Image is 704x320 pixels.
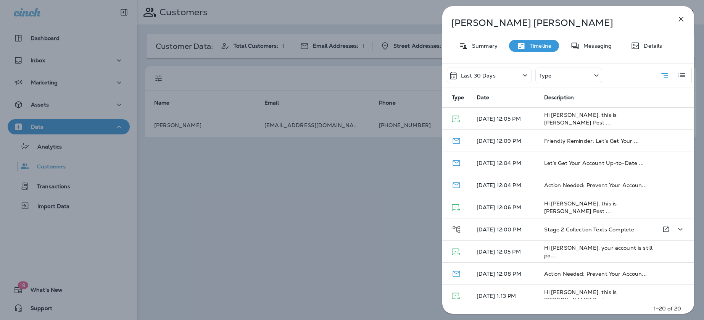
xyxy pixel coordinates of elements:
[477,160,532,166] p: [DATE] 12:04 PM
[452,159,461,166] span: Email - Delivered
[477,116,532,122] p: [DATE] 12:05 PM
[452,292,460,299] span: Text Message - Delivered
[452,115,460,122] span: Text Message - Delivered
[452,204,460,210] span: Text Message - Delivered
[451,18,660,28] p: [PERSON_NAME] [PERSON_NAME]
[477,94,490,101] span: Date
[452,270,461,276] span: Email - Delivered
[544,112,617,126] span: Hi [PERSON_NAME], this is [PERSON_NAME] Pest ...
[659,221,673,237] button: Go to Journey
[477,249,532,255] p: [DATE] 12:05 PM
[452,225,461,232] span: Journey
[674,68,690,83] button: Log View
[477,293,532,299] p: [DATE] 1:13 PM
[544,182,647,189] span: Action Needed: Prevent Your Accoun...
[461,73,496,79] p: Last 30 Days
[544,160,644,166] span: Let’s Get Your Account Up-to-Date ...
[452,181,461,188] span: Email - Delivered
[673,221,688,237] button: Expand
[452,137,461,144] span: Email - Delivered
[654,305,681,312] p: 1–20 of 20
[477,138,532,144] p: [DATE] 12:09 PM
[477,271,532,277] p: [DATE] 12:08 PM
[477,226,532,233] p: [DATE] 12:00 PM
[468,43,498,49] p: Summary
[544,94,574,101] span: Description
[580,43,612,49] p: Messaging
[544,270,647,277] span: Action Needed: Prevent Your Accoun...
[544,200,617,215] span: Hi [PERSON_NAME], this is [PERSON_NAME] Pest ...
[544,226,635,233] span: Stage 2 Collection Texts Complete
[452,94,464,101] span: Type
[544,244,652,259] span: Hi [PERSON_NAME], your account is still pa...
[526,43,551,49] p: Timeline
[640,43,662,49] p: Details
[544,289,617,303] span: Hi [PERSON_NAME], this is [PERSON_NAME] Pest ...
[544,137,639,144] span: Friendly Reminder: Let’s Get Your ...
[477,204,532,210] p: [DATE] 12:06 PM
[539,73,552,79] p: Type
[452,248,460,255] span: Text Message - Delivered
[657,68,672,83] button: Summary View
[477,182,532,188] p: [DATE] 12:04 PM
